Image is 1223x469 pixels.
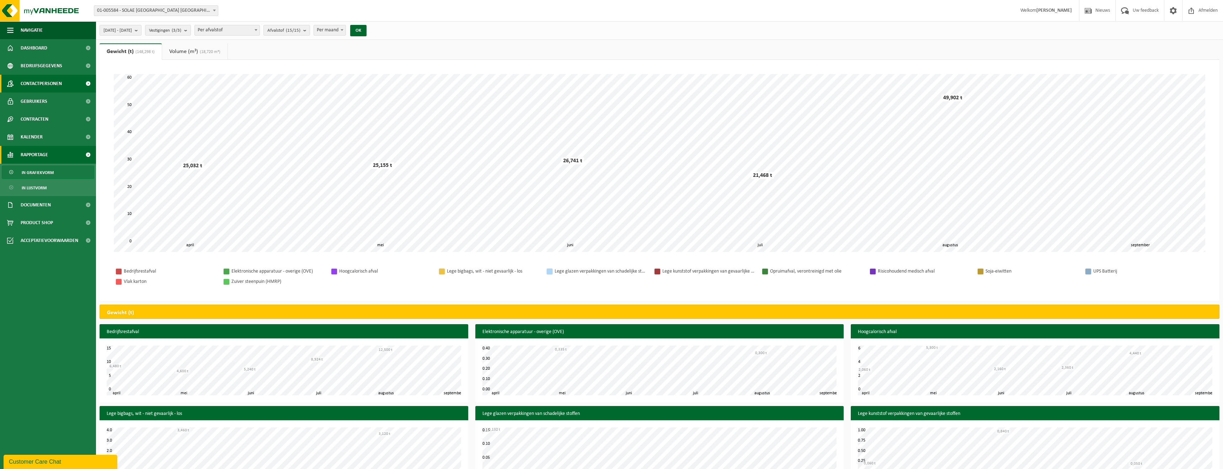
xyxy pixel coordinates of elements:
h2: Gewicht (t) [100,305,141,321]
span: Per maand [314,25,346,35]
div: UPS Batterij [1093,267,1186,276]
span: [DATE] - [DATE] [103,25,132,36]
span: Kalender [21,128,43,146]
button: Afvalstof(15/15) [263,25,310,36]
div: 0,132 t [487,427,502,432]
div: 25,155 t [371,162,394,169]
div: 2,360 t [1060,365,1075,370]
div: 12,500 t [377,347,394,353]
div: Opruimafval, verontreinigd met olie [770,267,862,276]
span: Per maand [314,25,346,36]
h3: Lege kunststof verpakkingen van gevaarlijke stoffen [851,406,1219,422]
span: Documenten [21,196,51,214]
div: Hoogcalorisch afval [339,267,432,276]
span: Gebruikers [21,93,47,110]
span: Acceptatievoorwaarden [21,232,78,249]
div: 0,050 t [1129,461,1144,467]
h3: Lege glazen verpakkingen van schadelijke stoffen [475,406,844,422]
div: 5,240 t [242,367,257,372]
button: Vestigingen(3/3) [145,25,191,36]
span: Per afvalstof [194,25,260,36]
button: [DATE] - [DATE] [100,25,141,36]
div: 0,840 t [995,429,1011,434]
div: 4,600 t [175,369,190,374]
span: Vestigingen [149,25,181,36]
strong: [PERSON_NAME] [1036,8,1072,13]
div: 25,032 t [181,162,204,169]
div: Lege bigbags, wit - niet gevaarlijk - los [447,267,539,276]
iframe: chat widget [4,453,119,469]
a: Gewicht (t) [100,43,162,60]
div: Risicohoudend medisch afval [878,267,970,276]
span: (18,720 m³) [198,50,220,54]
h3: Bedrijfsrestafval [100,324,468,340]
div: 0,300 t [753,351,769,356]
div: 26,741 t [561,157,584,164]
div: Vlak karton [124,277,216,286]
div: Zuiver steenpuin (HMRP) [231,277,324,286]
count: (3/3) [172,28,181,33]
span: Rapportage [21,146,48,164]
div: 6,480 t [108,364,123,369]
span: 01-005584 - SOLAE BELGIUM NV - IEPER [94,5,218,16]
div: 5,300 t [924,345,940,351]
span: Per afvalstof [195,25,260,35]
a: In lijstvorm [2,181,94,194]
div: 8,924 t [309,357,325,362]
div: 2,060 t [857,367,872,373]
count: (15/15) [286,28,300,33]
h3: Hoogcalorisch afval [851,324,1219,340]
span: Navigatie [21,21,43,39]
button: OK [350,25,367,36]
span: Dashboard [21,39,47,57]
div: Bedrijfsrestafval [124,267,216,276]
h3: Lege bigbags, wit - niet gevaarlijk - los [100,406,468,422]
span: Contactpersonen [21,75,62,93]
span: In grafiekvorm [22,166,54,179]
span: 01-005584 - SOLAE BELGIUM NV - IEPER [94,6,218,16]
span: (148,298 t) [134,50,155,54]
div: 4,440 t [1128,351,1143,356]
div: 2,160 t [992,367,1008,372]
span: Afvalstof [267,25,300,36]
div: 3,460 t [176,428,191,433]
div: Elektronische apparatuur - overige (OVE) [231,267,324,276]
div: Soja-eiwitten [986,267,1078,276]
h3: Elektronische apparatuur - overige (OVE) [475,324,844,340]
div: Lege kunststof verpakkingen van gevaarlijke stoffen [662,267,755,276]
span: Product Shop [21,214,53,232]
div: 21,468 t [751,172,774,179]
div: 0,060 t [862,461,877,466]
div: 0,335 t [553,347,568,352]
div: 49,902 t [941,94,964,101]
span: In lijstvorm [22,181,47,195]
div: 3,120 t [377,431,392,437]
a: In grafiekvorm [2,165,94,179]
div: Lege glazen verpakkingen van schadelijke stoffen [555,267,647,276]
span: Contracten [21,110,48,128]
span: Bedrijfsgegevens [21,57,62,75]
a: Volume (m³) [162,43,228,60]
